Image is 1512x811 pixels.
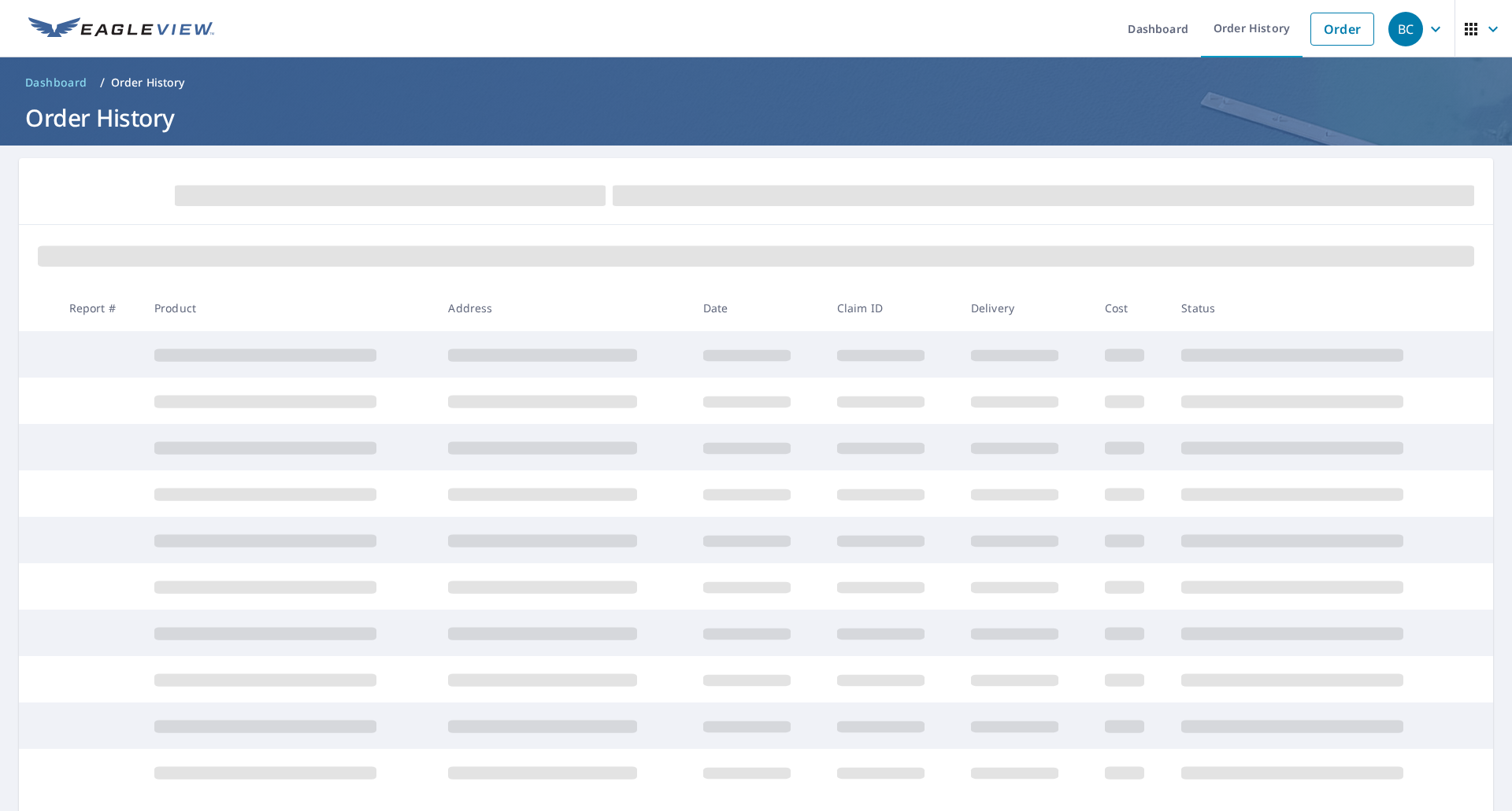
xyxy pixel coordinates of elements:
[57,285,142,331] th: Report #
[435,285,690,331] th: Address
[691,285,825,331] th: Date
[142,285,435,331] th: Product
[100,73,105,92] li: /
[19,70,94,95] a: Dashboard
[1092,285,1169,331] th: Cost
[1310,13,1374,46] a: Order
[111,75,185,90] p: Order History
[825,285,958,331] th: Claim ID
[28,17,214,41] img: EV Logo
[19,70,1493,95] nav: breadcrumb
[1169,285,1463,331] th: Status
[25,75,87,90] span: Dashboard
[1388,12,1423,46] div: BC
[958,285,1092,331] th: Delivery
[19,101,1493,134] h1: Order History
